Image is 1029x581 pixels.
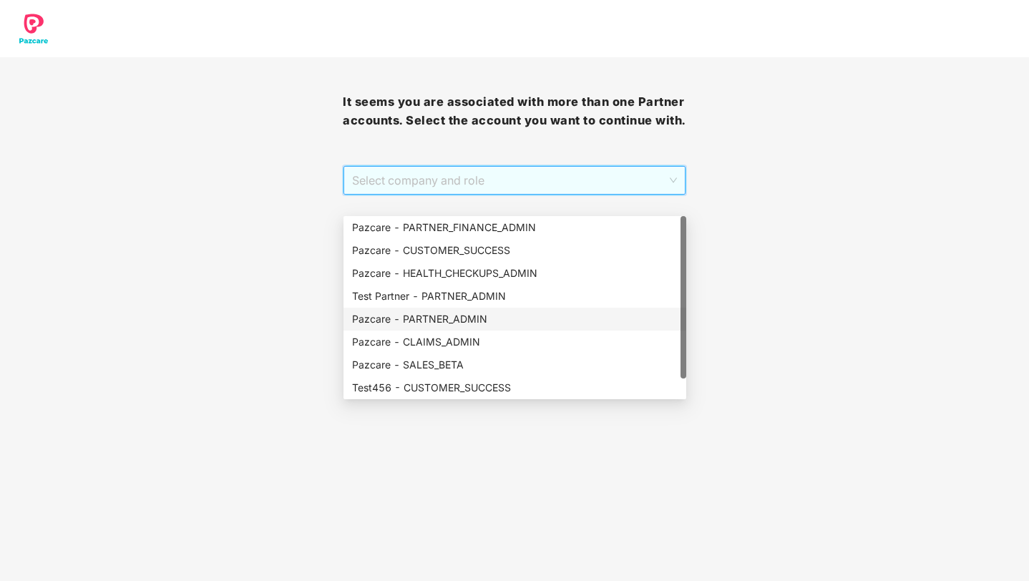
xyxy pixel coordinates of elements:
div: Test456 - CUSTOMER_SUCCESS [352,380,678,396]
div: Pazcare - CUSTOMER_SUCCESS [343,239,686,262]
div: Pazcare - PARTNER_ADMIN [352,311,678,327]
div: Pazcare - SALES_BETA [343,353,686,376]
div: Pazcare - HEALTH_CHECKUPS_ADMIN [343,262,686,285]
div: Pazcare - PARTNER_FINANCE_ADMIN [352,220,678,235]
div: Test Partner - PARTNER_ADMIN [343,285,686,308]
div: Test456 - CUSTOMER_SUCCESS [343,376,686,399]
div: Pazcare - CLAIMS_ADMIN [343,331,686,353]
div: Pazcare - CLAIMS_ADMIN [352,334,678,350]
div: Pazcare - PARTNER_ADMIN [343,308,686,331]
div: Pazcare - SALES_BETA [352,357,678,373]
h3: It seems you are associated with more than one Partner accounts. Select the account you want to c... [343,93,686,130]
div: Pazcare - CUSTOMER_SUCCESS [352,243,678,258]
span: Select company and role [352,167,676,194]
div: Pazcare - HEALTH_CHECKUPS_ADMIN [352,265,678,281]
div: Pazcare - PARTNER_FINANCE_ADMIN [343,216,686,239]
div: Test Partner - PARTNER_ADMIN [352,288,678,304]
